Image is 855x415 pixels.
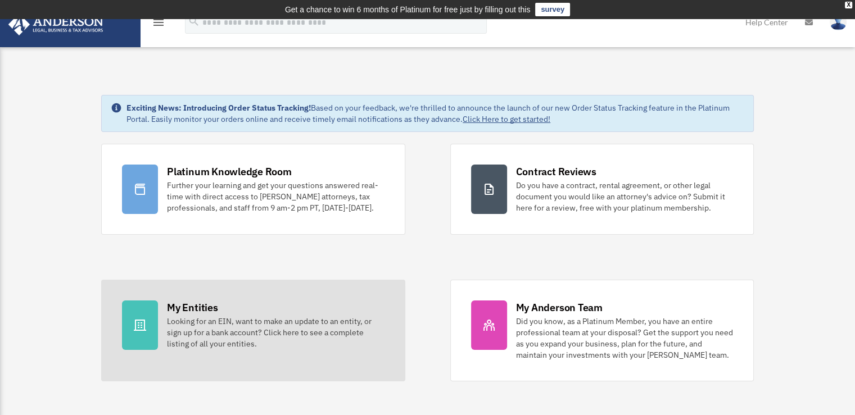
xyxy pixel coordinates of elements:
i: menu [152,16,165,29]
div: My Anderson Team [516,300,603,314]
a: My Anderson Team Did you know, as a Platinum Member, you have an entire professional team at your... [450,280,754,381]
img: Anderson Advisors Platinum Portal [5,13,107,35]
img: User Pic [830,14,847,30]
strong: Exciting News: Introducing Order Status Tracking! [126,103,311,113]
div: My Entities [167,300,218,314]
div: close [845,2,852,8]
div: Contract Reviews [516,165,596,179]
a: My Entities Looking for an EIN, want to make an update to an entity, or sign up for a bank accoun... [101,280,405,381]
div: Get a chance to win 6 months of Platinum for free just by filling out this [285,3,531,16]
div: Further your learning and get your questions answered real-time with direct access to [PERSON_NAM... [167,180,384,213]
div: Did you know, as a Platinum Member, you have an entire professional team at your disposal? Get th... [516,316,733,361]
div: Platinum Knowledge Room [167,165,292,179]
a: survey [535,3,570,16]
a: Platinum Knowledge Room Further your learning and get your questions answered real-time with dire... [101,144,405,235]
a: Contract Reviews Do you have a contract, rental agreement, or other legal document you would like... [450,144,754,235]
div: Do you have a contract, rental agreement, or other legal document you would like an attorney's ad... [516,180,733,213]
i: search [188,15,200,28]
a: Click Here to get started! [463,114,550,124]
div: Based on your feedback, we're thrilled to announce the launch of our new Order Status Tracking fe... [126,102,744,125]
div: Looking for an EIN, want to make an update to an entity, or sign up for a bank account? Click her... [167,316,384,349]
a: menu [152,20,165,29]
